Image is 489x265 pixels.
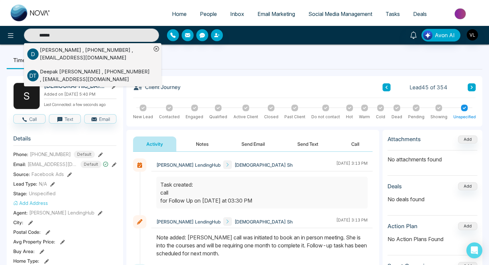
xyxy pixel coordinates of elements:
[376,114,385,120] div: Cold
[388,150,477,163] p: No attachments found
[13,190,27,197] span: Stage:
[13,238,55,245] span: Avg Property Price :
[159,114,180,120] div: Contacted
[156,161,221,168] span: [PERSON_NAME] LendingHub
[234,114,258,120] div: Active Client
[44,91,116,97] p: Added on [DATE] 5:40 PM
[302,8,379,20] a: Social Media Management
[458,135,477,143] button: Add
[224,8,251,20] a: Inbox
[257,11,295,17] span: Email Marketing
[336,217,368,226] div: [DATE] 3:13 PM
[430,114,447,120] div: Showing
[408,114,424,120] div: Pending
[156,218,221,225] span: [PERSON_NAME] LendingHub
[453,114,476,120] div: Unspecified
[84,114,116,124] button: Email
[308,11,372,17] span: Social Media Management
[437,6,485,21] img: Market-place.gif
[284,136,332,151] button: Send Text
[30,151,71,158] span: [PHONE_NUMBER]
[183,136,222,151] button: Notes
[435,31,455,39] span: Avon AI
[27,70,39,81] p: D T
[27,48,39,60] p: d
[336,160,368,169] div: [DATE] 3:13 PM
[392,114,402,120] div: Dead
[251,8,302,20] a: Email Marketing
[388,195,477,203] p: No deals found
[409,83,447,91] span: Lead 45 of 354
[311,114,340,120] div: Do not contact
[13,248,35,255] span: Buy Area :
[388,235,477,243] p: No Action Plans Found
[49,114,81,124] button: Text
[165,8,193,20] a: Home
[13,209,28,216] span: Agent:
[13,83,40,109] div: S
[7,51,41,69] li: Timeline
[388,136,421,142] h3: Attachments
[423,31,432,40] img: Lead Flow
[133,136,176,151] button: Activity
[235,161,293,168] span: [DEMOGRAPHIC_DATA] Sh
[28,161,78,168] span: [EMAIL_ADDRESS][DOMAIN_NAME]
[200,11,217,17] span: People
[13,161,26,168] span: Email:
[172,11,187,17] span: Home
[209,114,227,120] div: Qualified
[32,171,64,178] span: Facebook Ads
[40,68,151,83] div: Deepak [PERSON_NAME] , [PHONE_NUMBER] , [EMAIL_ADDRESS][DOMAIN_NAME]
[228,136,278,151] button: Send Email
[359,114,370,120] div: Warm
[11,5,51,21] img: Nova CRM Logo
[13,228,41,235] span: Postal Code :
[13,257,39,264] span: Home Type :
[40,46,151,61] div: [PERSON_NAME] , [PHONE_NUMBER] , [EMAIL_ADDRESS][DOMAIN_NAME]
[133,114,153,120] div: New Lead
[29,209,94,216] span: [PERSON_NAME] LendingHub
[13,135,116,145] h3: Details
[39,180,47,187] span: N/A
[230,11,244,17] span: Inbox
[407,8,433,20] a: Deals
[458,136,477,142] span: Add
[235,218,293,225] span: [DEMOGRAPHIC_DATA] Sh
[13,219,23,226] span: City :
[13,171,30,178] span: Source:
[264,114,278,120] div: Closed
[29,190,56,197] span: Unspecified
[133,83,181,92] h3: Client Journey
[413,11,427,17] span: Deals
[13,114,46,124] button: Call
[338,136,373,151] button: Call
[44,100,116,108] p: Last Connected: a few seconds ago
[388,223,417,229] h3: Action Plan
[13,151,28,158] span: Phone:
[458,222,477,230] button: Add
[458,182,477,190] button: Add
[388,183,402,190] h3: Deals
[193,8,224,20] a: People
[13,180,37,187] span: Lead Type:
[186,114,203,120] div: Engaged
[284,114,305,120] div: Past Client
[74,151,95,158] span: Default
[467,29,478,41] img: User Avatar
[421,29,460,42] button: Avon AI
[81,161,101,168] span: Default
[379,8,407,20] a: Tasks
[13,200,48,207] button: Add Address
[386,11,400,17] span: Tasks
[466,242,482,258] div: Open Intercom Messenger
[346,114,353,120] div: Hot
